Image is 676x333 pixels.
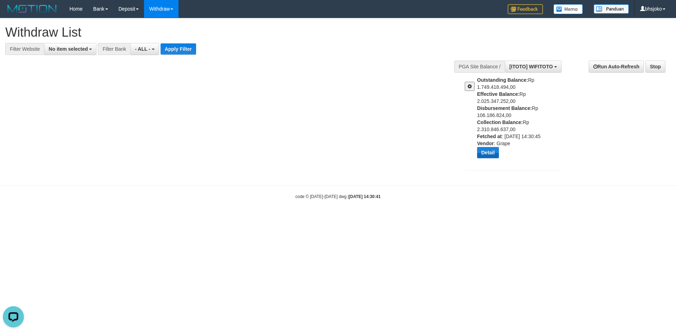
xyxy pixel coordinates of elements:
[135,46,150,52] span: - ALL -
[477,119,523,125] b: Collection Balance:
[477,91,520,97] b: Effective Balance:
[5,43,44,55] div: Filter Website
[477,134,502,139] b: Fetched at
[130,43,159,55] button: - ALL -
[477,105,532,111] b: Disbursement Balance:
[295,194,381,199] small: code © [DATE]-[DATE] dwg |
[594,4,629,14] img: panduan.png
[161,43,196,55] button: Apply Filter
[98,43,130,55] div: Filter Bank
[553,4,583,14] img: Button%20Memo.svg
[589,61,644,73] a: Run Auto-Refresh
[477,76,565,164] div: Rp 1.749.418.494,00 Rp 2.025.347.252,00 Rp 106.186.824,00 Rp 2.310.846.637,00 : [DATE] 14:30:45 :...
[3,3,24,24] button: Open LiveChat chat widget
[349,194,381,199] strong: [DATE] 14:30:41
[454,61,505,73] div: PGA Site Balance /
[5,25,444,39] h1: Withdraw List
[505,61,562,73] button: [ITOTO] WIFITOTO
[477,77,528,83] b: Outstanding Balance:
[477,147,499,158] button: Detail
[5,4,59,14] img: MOTION_logo.png
[508,4,543,14] img: Feedback.jpg
[477,141,494,146] b: Vendor
[645,61,665,73] a: Stop
[509,64,553,69] span: [ITOTO] WIFITOTO
[44,43,96,55] button: No item selected
[49,46,88,52] span: No item selected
